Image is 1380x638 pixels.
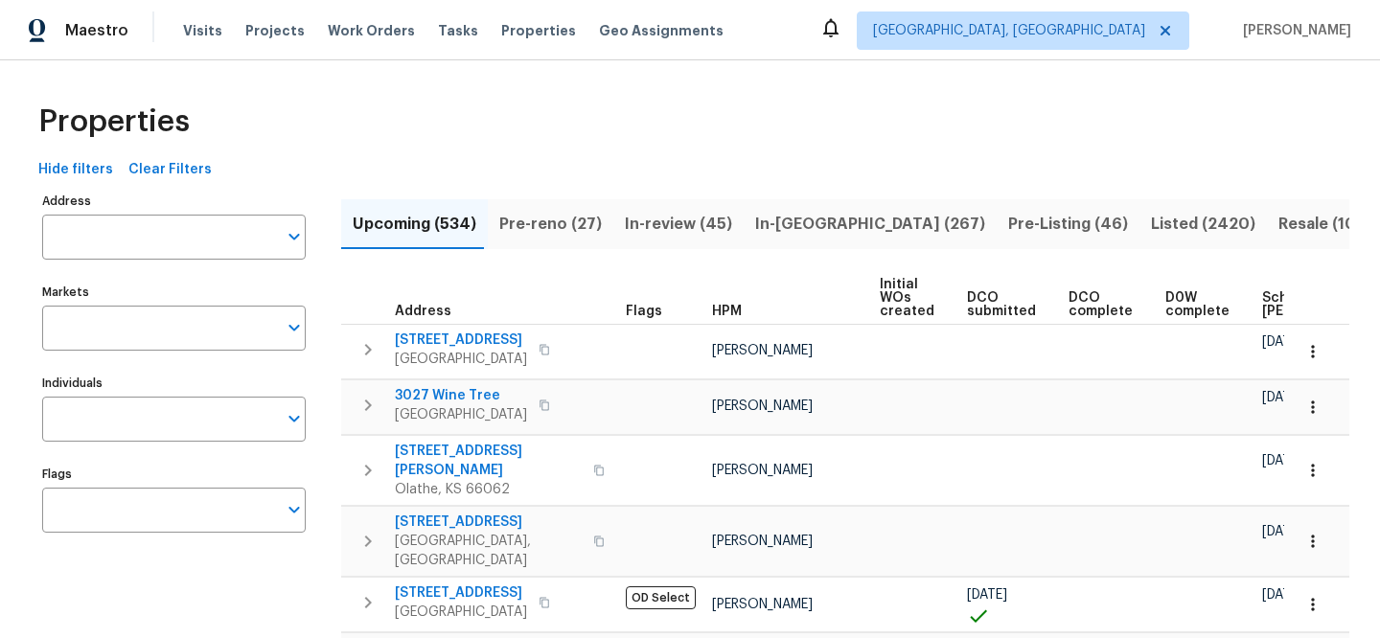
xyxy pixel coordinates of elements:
[1262,525,1302,538] span: [DATE]
[501,21,576,40] span: Properties
[499,211,602,238] span: Pre-reno (27)
[353,211,476,238] span: Upcoming (534)
[712,598,813,611] span: [PERSON_NAME]
[42,377,306,389] label: Individuals
[438,24,478,37] span: Tasks
[1069,291,1133,318] span: DCO complete
[625,211,732,238] span: In-review (45)
[395,350,527,369] span: [GEOGRAPHIC_DATA]
[42,468,306,480] label: Flags
[755,211,985,238] span: In-[GEOGRAPHIC_DATA] (267)
[1262,291,1370,318] span: Scheduled [PERSON_NAME]
[395,603,527,622] span: [GEOGRAPHIC_DATA]
[281,405,308,432] button: Open
[395,305,451,318] span: Address
[395,583,527,603] span: [STREET_ADDRESS]
[967,291,1036,318] span: DCO submitted
[328,21,415,40] span: Work Orders
[65,21,128,40] span: Maestro
[395,513,582,532] span: [STREET_ADDRESS]
[281,314,308,341] button: Open
[1165,291,1230,318] span: D0W complete
[395,386,527,405] span: 3027 Wine Tree
[395,532,582,570] span: [GEOGRAPHIC_DATA], [GEOGRAPHIC_DATA]
[712,305,742,318] span: HPM
[42,195,306,207] label: Address
[281,223,308,250] button: Open
[599,21,724,40] span: Geo Assignments
[245,21,305,40] span: Projects
[1262,454,1302,467] span: [DATE]
[38,112,190,131] span: Properties
[128,158,212,182] span: Clear Filters
[395,442,582,480] span: [STREET_ADDRESS][PERSON_NAME]
[873,21,1145,40] span: [GEOGRAPHIC_DATA], [GEOGRAPHIC_DATA]
[1235,21,1351,40] span: [PERSON_NAME]
[38,158,113,182] span: Hide filters
[967,588,1007,602] span: [DATE]
[183,21,222,40] span: Visits
[1008,211,1128,238] span: Pre-Listing (46)
[880,278,934,318] span: Initial WOs created
[31,152,121,188] button: Hide filters
[1262,391,1302,404] span: [DATE]
[1262,335,1302,349] span: [DATE]
[1262,588,1302,602] span: [DATE]
[281,496,308,523] button: Open
[712,344,813,357] span: [PERSON_NAME]
[712,535,813,548] span: [PERSON_NAME]
[626,305,662,318] span: Flags
[42,286,306,298] label: Markets
[121,152,219,188] button: Clear Filters
[626,586,696,609] span: OD Select
[1151,211,1255,238] span: Listed (2420)
[395,480,582,499] span: Olathe, KS 66062
[395,330,527,350] span: [STREET_ADDRESS]
[395,405,527,424] span: [GEOGRAPHIC_DATA]
[712,399,813,413] span: [PERSON_NAME]
[712,464,813,477] span: [PERSON_NAME]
